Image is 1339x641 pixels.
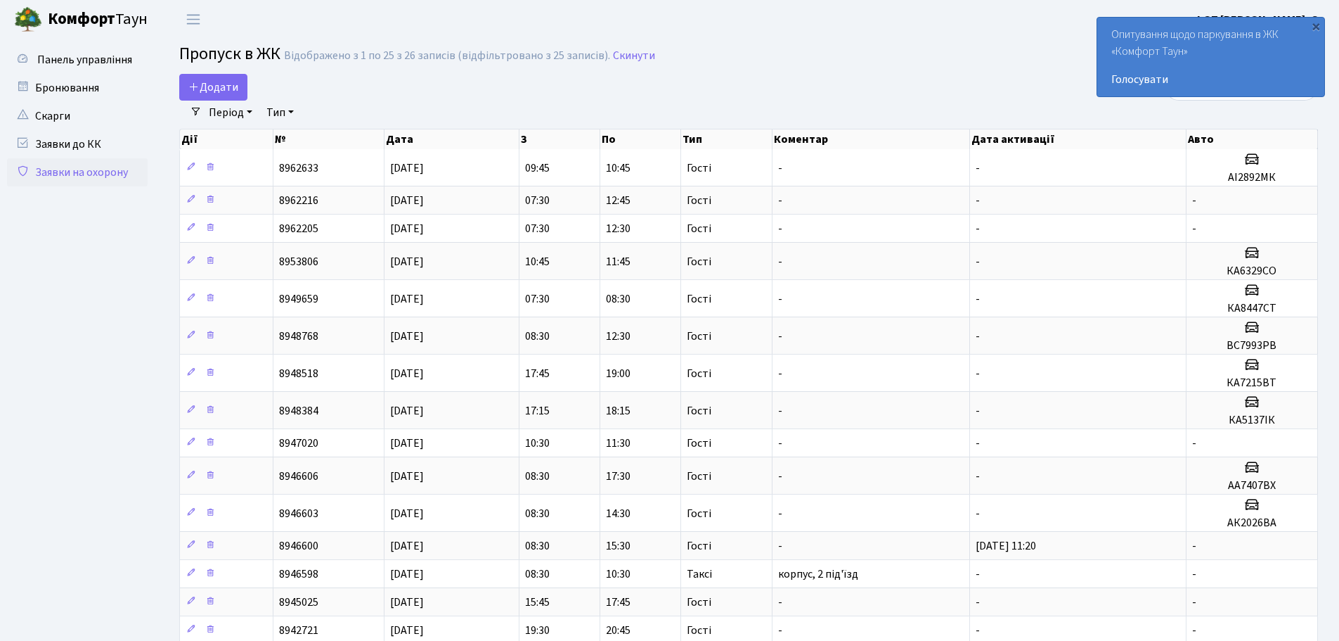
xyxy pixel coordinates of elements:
span: 8948518 [279,366,318,381]
span: 18:15 [606,403,630,419]
a: Заявки до КК [7,130,148,158]
h5: АК2026ВА [1192,516,1312,530]
span: 8962205 [279,221,318,236]
span: - [778,623,782,638]
span: - [1192,566,1196,582]
span: 11:30 [606,436,630,451]
span: 8962633 [279,160,318,176]
span: - [778,329,782,344]
h5: АА7407ВХ [1192,479,1312,493]
h5: КА7215ВТ [1192,376,1312,390]
a: Голосувати [1111,71,1310,88]
span: - [976,566,980,582]
span: [DATE] [390,291,424,307]
span: 8942721 [279,623,318,638]
span: - [976,506,980,521]
span: 08:30 [525,329,550,344]
span: - [976,221,980,236]
span: - [976,193,980,208]
a: Тип [261,101,299,125]
span: 08:30 [606,291,630,307]
span: Гості [687,471,711,482]
span: - [1192,193,1196,208]
span: Гості [687,331,711,342]
h5: АІ2892МК [1192,171,1312,184]
span: 10:30 [606,566,630,582]
span: - [1192,595,1196,610]
span: Таун [48,8,148,32]
span: [DATE] [390,160,424,176]
span: 8947020 [279,436,318,451]
span: 8946598 [279,566,318,582]
span: 07:30 [525,291,550,307]
a: Додати [179,74,247,101]
span: 12:30 [606,221,630,236]
b: Комфорт [48,8,115,30]
th: Коментар [772,129,970,149]
div: Опитування щодо паркування в ЖК «Комфорт Таун» [1097,18,1324,96]
span: 08:30 [525,506,550,521]
span: - [778,193,782,208]
span: Гості [687,195,711,206]
b: ФОП [PERSON_NAME]. О. [1194,12,1322,27]
span: [DATE] [390,254,424,269]
span: [DATE] [390,623,424,638]
span: Пропуск в ЖК [179,42,280,66]
span: [DATE] [390,329,424,344]
span: 8953806 [279,254,318,269]
span: - [778,160,782,176]
span: - [976,160,980,176]
th: Дата [384,129,520,149]
span: Таксі [687,569,712,580]
a: Бронювання [7,74,148,102]
span: 15:45 [525,595,550,610]
th: Дата активації [970,129,1186,149]
span: 17:15 [525,403,550,419]
span: [DATE] [390,506,424,521]
h5: КА5137ІК [1192,414,1312,427]
span: 8948384 [279,403,318,419]
span: 8946606 [279,469,318,484]
span: 8962216 [279,193,318,208]
span: 07:30 [525,221,550,236]
th: № [273,129,384,149]
span: 10:30 [525,436,550,451]
a: ФОП [PERSON_NAME]. О. [1194,11,1322,28]
span: 08:30 [525,566,550,582]
span: 8946603 [279,506,318,521]
span: [DATE] [390,566,424,582]
span: Гості [687,368,711,379]
span: - [976,366,980,381]
span: 8949659 [279,291,318,307]
span: Гості [687,625,711,636]
span: Гості [687,597,711,608]
span: [DATE] [390,538,424,554]
span: - [778,291,782,307]
span: - [778,595,782,610]
span: 8948768 [279,329,318,344]
span: - [778,366,782,381]
span: - [976,329,980,344]
span: - [1192,623,1196,638]
span: Гості [687,508,711,519]
h5: КА6329СО [1192,265,1312,278]
span: - [778,436,782,451]
span: 14:30 [606,506,630,521]
span: 11:45 [606,254,630,269]
span: Гості [687,438,711,449]
h5: КА8447СТ [1192,302,1312,315]
span: 17:45 [525,366,550,381]
span: [DATE] [390,366,424,381]
span: 19:30 [525,623,550,638]
span: Додати [188,80,238,95]
span: Гості [687,256,711,267]
a: Панель управління [7,46,148,74]
span: Гості [687,293,711,305]
th: Дії [180,129,273,149]
th: По [600,129,681,149]
span: Гості [687,163,711,174]
span: 12:30 [606,329,630,344]
a: Скарги [7,102,148,130]
a: Скинути [613,49,655,63]
span: - [1192,538,1196,554]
